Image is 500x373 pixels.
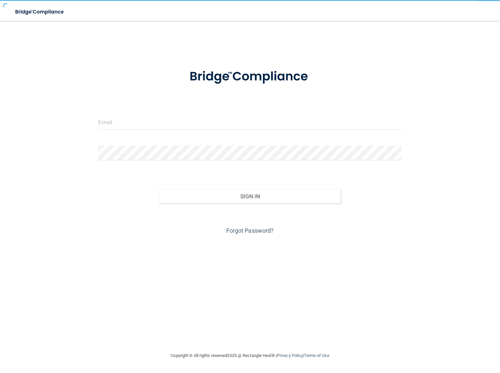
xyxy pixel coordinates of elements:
[98,115,401,129] input: Email
[159,189,341,204] button: Sign In
[10,5,70,19] img: bridge_compliance_login_screen.278c3ca4.svg
[226,227,274,234] a: Forgot Password?
[277,353,303,358] a: Privacy Policy
[176,60,323,93] img: bridge_compliance_login_screen.278c3ca4.svg
[304,353,329,358] a: Terms of Use
[131,345,370,366] div: Copyright © All rights reserved 2025 @ Rectangle Health | |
